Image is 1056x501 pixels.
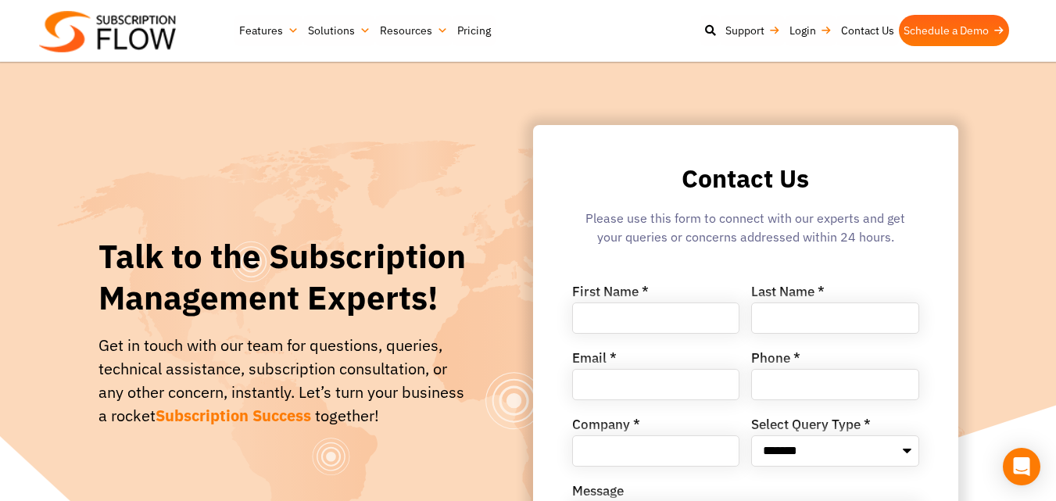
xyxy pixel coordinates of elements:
h2: Contact Us [572,164,919,193]
span: Subscription Success [156,405,311,426]
label: Select Query Type * [751,418,871,435]
h1: Talk to the Subscription Management Experts! [98,236,474,318]
a: Support [721,15,785,46]
label: Company * [572,418,640,435]
label: First Name * [572,285,649,302]
label: Email * [572,352,617,369]
a: Solutions [303,15,375,46]
a: Resources [375,15,453,46]
div: Open Intercom Messenger [1003,448,1040,485]
a: Contact Us [836,15,899,46]
a: Features [234,15,303,46]
a: Pricing [453,15,496,46]
a: Schedule a Demo [899,15,1009,46]
div: Please use this form to connect with our experts and get your queries or concerns addressed withi... [572,209,919,254]
a: Login [785,15,836,46]
label: Phone * [751,352,800,369]
label: Last Name * [751,285,825,302]
div: Get in touch with our team for questions, queries, technical assistance, subscription consultatio... [98,334,474,428]
img: Subscriptionflow [39,11,176,52]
